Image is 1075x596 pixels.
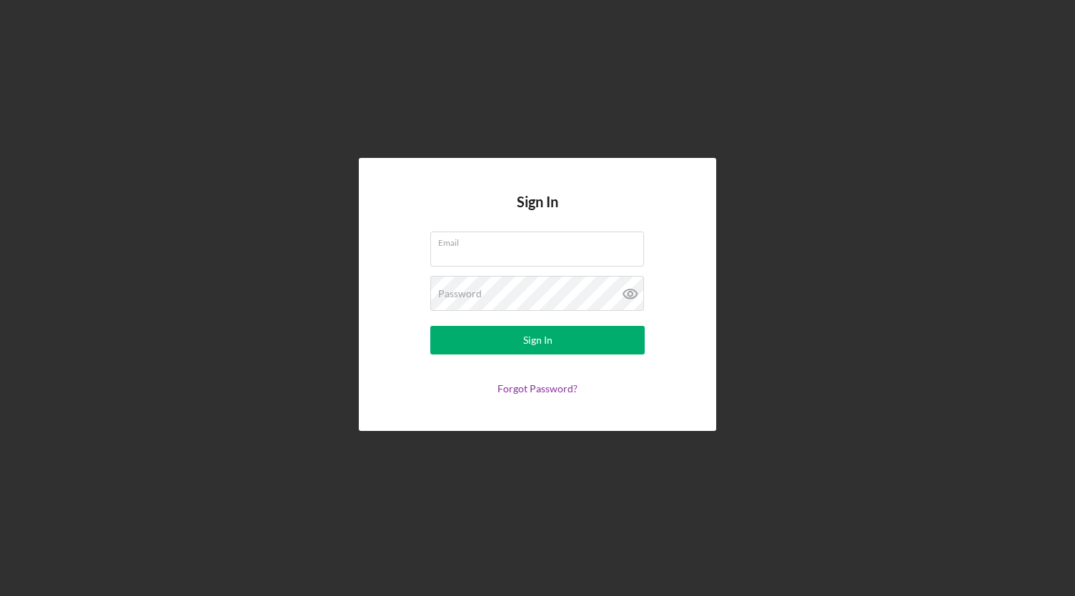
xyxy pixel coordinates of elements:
h4: Sign In [517,194,558,232]
a: Forgot Password? [497,382,578,394]
label: Password [438,288,482,299]
label: Email [438,232,644,248]
div: Sign In [523,326,553,354]
button: Sign In [430,326,645,354]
